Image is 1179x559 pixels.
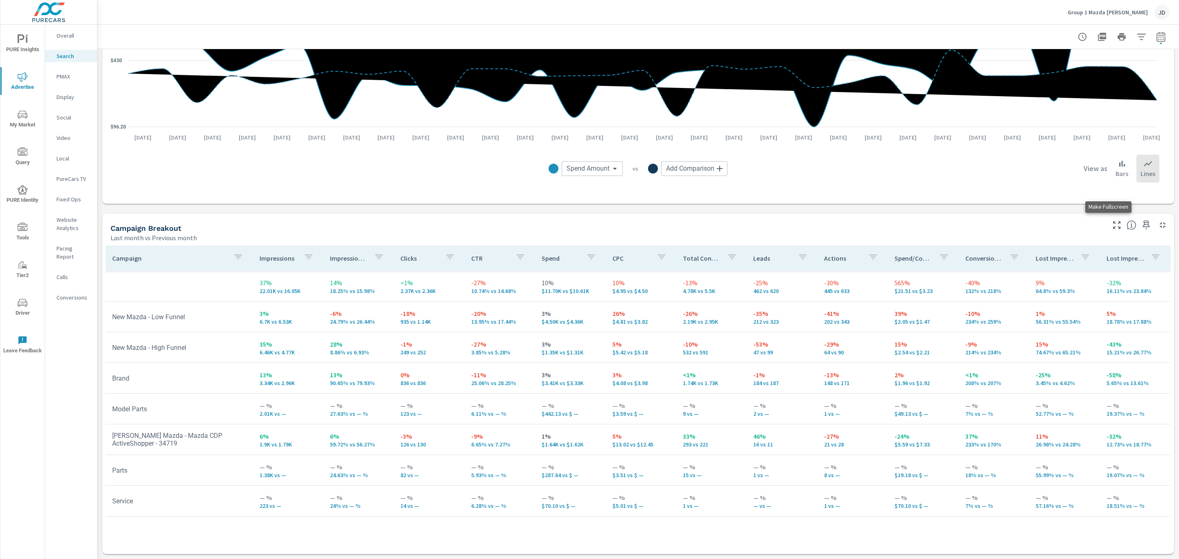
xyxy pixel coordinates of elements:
p: 64.8% vs 59.3% [1036,288,1093,294]
p: 6.11% vs — % [471,410,529,417]
p: 5% [612,339,670,349]
p: Spend/Conversion [894,254,932,262]
p: 565% [894,278,952,288]
p: — % [260,493,317,503]
span: This is a summary of Search performance results by campaign. Each column can be sorted. [1127,220,1136,230]
p: — % [894,462,952,472]
p: [DATE] [720,133,748,142]
p: 19.37% vs — % [1107,410,1164,417]
div: Display [45,91,97,103]
p: -43% [1107,339,1164,349]
p: 5% [612,431,670,441]
p: — % [542,401,599,410]
p: -6% [330,309,387,318]
p: 7% vs — % [965,410,1023,417]
p: — % [965,401,1023,410]
p: 64 vs 90 [824,349,881,356]
span: Query [3,147,42,167]
p: — % [330,401,387,410]
p: 0% [400,370,458,380]
p: 126 vs 130 [400,441,458,448]
p: 13% [260,370,317,380]
p: 21 vs 28 [824,441,881,448]
td: New Mazda - High Funnel [106,337,253,358]
p: 18% vs — % [965,472,1023,478]
p: 52.77% vs — % [1036,410,1093,417]
span: PURE Insights [3,34,42,54]
p: 184 vs 187 [753,380,811,386]
p: 212 vs 323 [753,318,811,325]
p: -9% [471,431,529,441]
p: [DATE] [685,133,714,142]
p: 234% vs 259% [965,318,1023,325]
p: $3,414.48 vs $3,326.55 [542,380,599,386]
p: -32% [1107,278,1164,288]
p: -32% [1107,431,1164,441]
td: [PERSON_NAME] Mazda - Mazda CDP ActiveShopper - 34719 [106,425,253,454]
p: Last month vs Previous month [111,233,197,243]
p: [DATE] [1033,133,1062,142]
p: Leads [753,254,791,262]
p: Conversions [56,293,90,302]
p: 4,779 vs 5,498 [683,288,740,294]
p: $4.81 vs $3.82 [612,318,670,325]
p: 56.31% vs 55.54% [1036,318,1093,325]
p: — % [1036,462,1093,472]
p: — % [1036,401,1093,410]
p: Social [56,113,90,122]
p: [DATE] [754,133,783,142]
p: [DATE] [859,133,888,142]
p: $1,640.50 vs $1,618.92 [542,441,599,448]
p: [DATE] [198,133,227,142]
p: 18.78% vs 17.88% [1107,318,1164,325]
p: [DATE] [615,133,644,142]
p: 26.98% vs 24.28% [1036,441,1093,448]
p: [DATE] [476,133,505,142]
p: 15% [894,339,952,349]
h5: Campaign Breakout [111,224,181,232]
p: 35% [260,339,317,349]
span: Leave Feedback [3,336,42,356]
p: 6,702 vs 6,532 [260,318,317,325]
p: — % [471,401,529,410]
p: 3% [542,339,599,349]
div: Conversions [45,291,97,304]
p: 132% vs 218% [965,288,1023,294]
p: 1% [1036,309,1093,318]
p: [DATE] [580,133,609,142]
p: 3% [612,370,670,380]
p: 6.65% vs 7.27% [471,441,529,448]
p: 3.85% vs 5.28% [471,349,529,356]
p: -35% [753,309,811,318]
p: -11% [471,370,529,380]
p: Group 1 Mazda [PERSON_NAME] [1068,9,1148,16]
p: $442.13 vs $ — [542,410,599,417]
p: Search [56,52,90,60]
p: -41% [824,309,881,318]
p: -9% [965,339,1023,349]
p: $3.51 vs $ — [612,472,670,478]
p: 2,014 vs — [260,410,317,417]
span: Tools [3,223,42,243]
p: 28% [330,339,387,349]
p: 1,738 vs 1,733 [683,380,740,386]
p: 8 vs — [824,472,881,478]
p: — % [612,493,670,503]
p: — % [542,493,599,503]
p: 123 vs — [400,410,458,417]
p: — % [542,462,599,472]
p: -10% [965,309,1023,318]
p: [DATE] [789,133,818,142]
p: 24.63% vs — % [330,472,387,478]
p: -13% [824,370,881,380]
p: 233% vs 170% [965,441,1023,448]
p: 6,460 vs 4,774 [260,349,317,356]
p: — % [894,401,952,410]
p: 3% [260,309,317,318]
p: 24.79% vs 26.44% [330,318,387,325]
p: <1% [683,370,740,380]
p: 6% [260,431,317,441]
p: 18.25% vs 15.98% [330,288,387,294]
p: — % [683,462,740,472]
p: [DATE] [1102,133,1131,142]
